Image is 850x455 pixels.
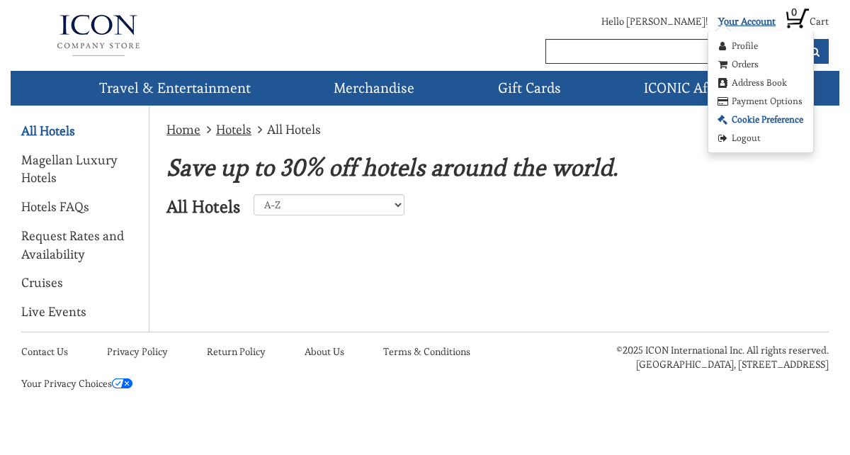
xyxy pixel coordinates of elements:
[718,15,776,28] a: Your Account
[21,303,86,321] a: Live Events
[166,198,240,216] h2: All Hotels
[216,121,251,137] a: Hotels
[166,121,200,137] a: Home
[159,154,829,182] div: Save up to 30% off hotels around the world.
[715,76,787,90] a: Address Book
[574,343,829,371] p: ©2025 ICON International Inc. All rights reserved. [GEOGRAPHIC_DATA], [STREET_ADDRESS]
[21,198,89,216] a: Hotels FAQs
[715,94,803,108] a: Payment Options
[715,131,761,145] a: Logout
[254,120,321,140] li: All Hotels
[492,71,567,106] a: Gift Cards
[715,57,759,72] a: Orders
[786,15,829,28] a: 0 Cart
[305,345,344,358] a: About Us
[21,345,68,358] a: Contact Us
[21,151,138,187] a: Magellan Luxury Hotels
[21,122,75,140] a: All Hotels
[93,71,256,106] a: Travel & Entertainment
[715,113,803,127] a: Cookie Preference
[383,345,470,358] a: Terms & Conditions
[591,14,708,35] li: Hello [PERSON_NAME]!
[107,345,168,358] a: Privacy Policy
[21,274,63,292] a: Cruises
[21,227,138,263] a: Request Rates and Availability
[21,377,132,390] a: Your Privacy Choices
[328,71,420,106] a: Merchandise
[638,71,756,106] a: ICONIC Affiliates
[207,345,266,358] a: Return Policy
[715,39,758,53] a: Profile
